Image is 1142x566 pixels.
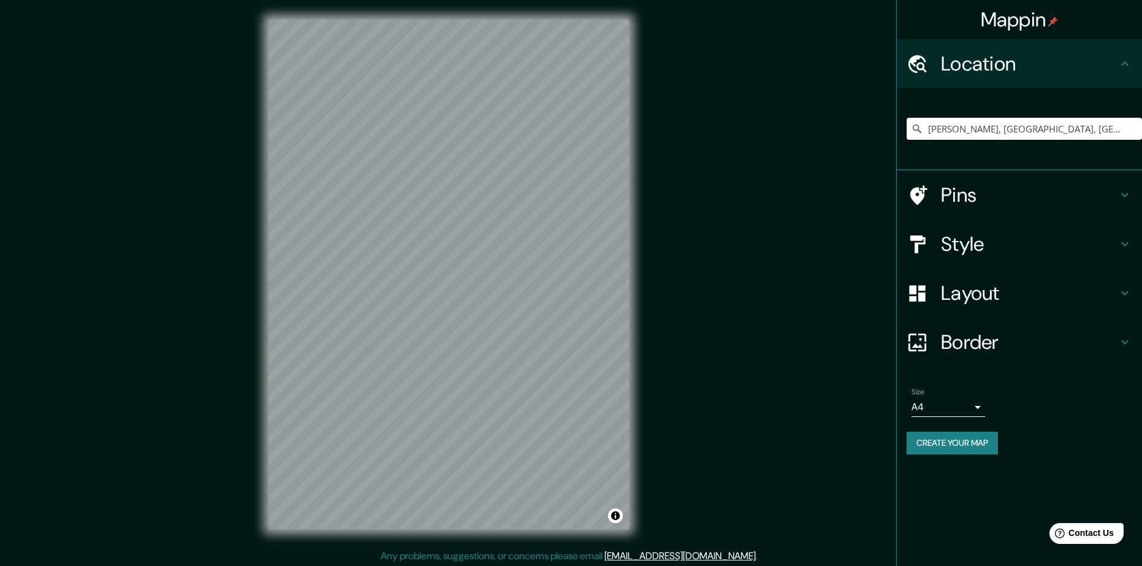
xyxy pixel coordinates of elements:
input: Pick your city or area [907,118,1142,140]
div: Style [897,220,1142,269]
div: Pins [897,170,1142,220]
button: Create your map [907,432,998,454]
h4: Border [941,330,1117,354]
h4: Location [941,52,1117,76]
button: Toggle attribution [608,508,623,523]
div: A4 [912,397,985,417]
div: Border [897,318,1142,367]
h4: Style [941,232,1117,256]
h4: Mappin [981,7,1059,32]
canvas: Map [268,20,629,529]
h4: Layout [941,281,1117,305]
div: Location [897,39,1142,88]
div: . [759,549,762,564]
div: Layout [897,269,1142,318]
label: Size [912,387,924,397]
h4: Pins [941,183,1117,207]
img: pin-icon.png [1048,17,1058,26]
iframe: Help widget launcher [1033,518,1129,553]
p: Any problems, suggestions, or concerns please email . [381,549,758,564]
a: [EMAIL_ADDRESS][DOMAIN_NAME] [604,549,756,562]
div: . [758,549,759,564]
